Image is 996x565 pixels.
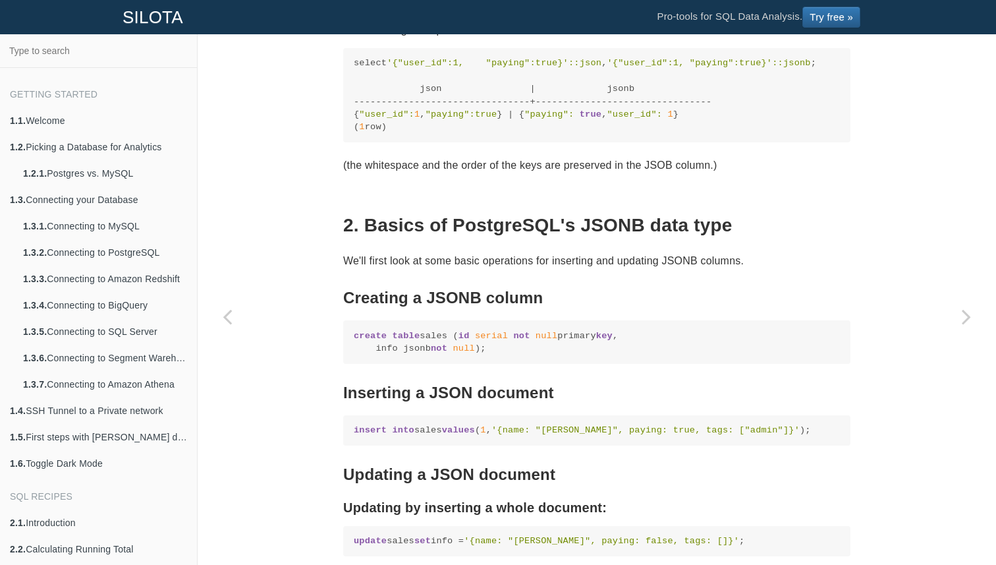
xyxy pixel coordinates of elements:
code: select , ; json | jsonb --------------------------------+-------------------------------- { , } |... [354,57,840,133]
p: (the whitespace and the order of the keys are preserved in the JSOB column.) [343,156,850,174]
span: : [772,58,777,68]
code: sales info = ; [354,535,840,547]
b: 1.6. [10,458,26,469]
b: 1.1. [10,115,26,126]
span: :true [470,109,497,119]
b: 2.1. [10,518,26,528]
a: 1.3.2.Connecting to PostgreSQL [13,239,197,266]
span: 1 [359,122,364,132]
b: 1.3. [10,194,26,205]
span: not [513,331,530,341]
b: 1.3.7. [23,379,47,390]
b: 1.4. [10,405,26,416]
span: : [568,109,574,119]
a: Next page: Gap analysis to find missing values in a sequence [937,67,996,565]
span: "paying" [524,109,568,119]
span: null [536,331,557,341]
b: 1.3.3. [23,274,47,284]
b: 1.3.6. [23,353,47,363]
span: 1 [480,425,485,435]
span: values [442,425,475,435]
a: 1.3.6.Connecting to Segment Warehouse [13,345,197,371]
span: '{"user_id":1, "paying":true}' [607,58,772,68]
code: sales ( , ); [354,424,840,436]
b: 1.2.1. [23,168,47,179]
a: Previous page: Using SQL to analyze Bitcoin, Ethereum & Cryptocurrency Performance [198,67,257,565]
span: id [458,331,470,341]
a: 1.3.1.Connecting to MySQL [13,213,197,239]
h3: Updating a JSON document [343,466,850,483]
span: '{name: "[PERSON_NAME]", paying: true, tags: ["admin"]}' [491,425,800,435]
span: create [354,331,387,341]
span: '{"user_id":1, "paying":true}' [387,58,568,68]
a: 1.3.7.Connecting to Amazon Athena [13,371,197,398]
span: update [354,536,387,546]
span: "user_id" [359,109,408,119]
span: : [409,109,414,119]
a: 1.3.4.Connecting to BigQuery [13,292,197,318]
b: 1.3.4. [23,300,47,311]
span: serial [475,331,508,341]
li: Pro-tools for SQL Data Analysis. [644,1,873,34]
span: set [414,536,431,546]
code: sales ( primary , info jsonb ); [354,330,840,355]
h2: 2. Basics of PostgreSQL's JSONB data type [343,216,850,236]
span: into [393,425,414,435]
h3: Inserting a JSON document [343,384,850,401]
span: not [431,343,447,353]
iframe: Drift Widget Chat Controller [930,499,980,549]
h4: Updating by inserting a whole document: [343,500,850,515]
a: 1.2.1.Postgres vs. MySQL [13,160,197,187]
span: key [596,331,613,341]
span: 1 [667,109,673,119]
a: Try free » [802,7,860,28]
span: '{name: "[PERSON_NAME]", paying: false, tags: []}' [464,536,739,546]
span: "paying" [426,109,470,119]
span: : [568,58,574,68]
span: null [453,343,474,353]
span: 1 [414,109,420,119]
b: 1.3.1. [23,221,47,231]
h3: Creating a JSONB column [343,289,850,307]
span: table [393,331,420,341]
a: 1.3.5.Connecting to SQL Server [13,318,197,345]
b: 1.3.2. [23,247,47,258]
span: insert [354,425,387,435]
b: 2.2. [10,544,26,554]
a: SILOTA [113,1,193,34]
span: :json [574,58,601,68]
span: true [580,109,601,119]
span: "user_id" [607,109,657,119]
a: 1.3.3.Connecting to Amazon Redshift [13,266,197,292]
b: 1.2. [10,142,26,152]
input: Type to search [4,38,193,63]
span: :jsonb [778,58,811,68]
p: We'll first look at some basic operations for inserting and updating JSONB columns. [343,252,850,270]
b: 1.3.5. [23,326,47,337]
span: : [657,109,662,119]
b: 1.5. [10,432,26,442]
